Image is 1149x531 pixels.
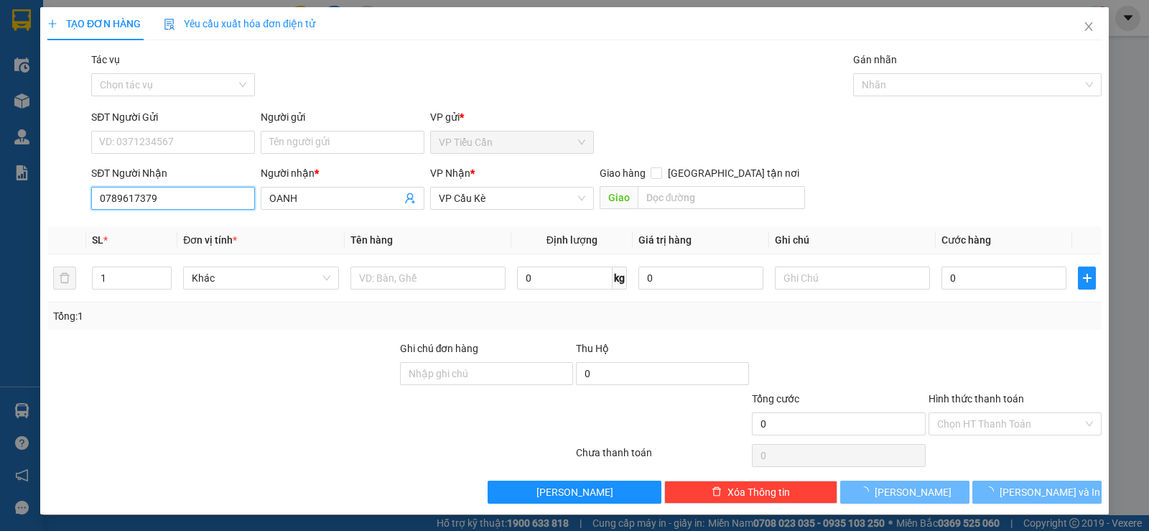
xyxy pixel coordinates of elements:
span: Tên hàng [350,234,393,246]
span: Giao hàng [600,167,646,179]
label: Gán nhãn [853,54,897,65]
span: TẠO ĐƠN HÀNG [47,18,141,29]
span: Định lượng [546,234,597,246]
div: Người gửi [261,109,424,125]
div: VP gửi [430,109,594,125]
span: Cước hàng [941,234,991,246]
span: VP Tiểu Cần [439,131,585,153]
span: Thu Hộ [576,343,609,354]
button: [PERSON_NAME] và In [972,481,1102,504]
input: Dọc đường [638,186,806,209]
button: deleteXóa Thông tin [664,481,837,504]
label: Hình thức thanh toán [929,393,1024,405]
div: Chưa thanh toán [574,445,750,470]
button: [PERSON_NAME] [488,481,661,504]
span: Giá trị hàng [638,234,692,246]
span: loading [984,486,1000,497]
div: Người nhận [261,165,424,181]
div: Tổng: 1 [53,308,445,324]
span: SL [92,234,103,246]
span: close [1083,21,1094,32]
input: Ghi chú đơn hàng [400,362,573,385]
span: plus [1079,272,1095,284]
span: Đơn vị tính [183,234,237,246]
span: Khác [192,267,330,289]
input: VD: Bàn, Ghế [350,267,506,290]
span: [PERSON_NAME] [875,484,952,500]
img: icon [164,19,175,30]
button: plus [1078,267,1096,290]
label: Ghi chú đơn hàng [400,343,479,354]
button: [PERSON_NAME] [840,481,969,504]
button: delete [53,267,76,290]
button: Close [1069,7,1109,47]
span: [PERSON_NAME] [536,484,613,500]
div: SĐT Người Gửi [91,109,255,125]
input: 0 [638,267,763,290]
span: Yêu cầu xuất hóa đơn điện tử [164,18,315,29]
span: VP Nhận [430,167,470,179]
span: [PERSON_NAME] và In [1000,484,1100,500]
span: kg [613,267,627,290]
span: Tổng cước [752,393,799,405]
span: user-add [404,193,416,204]
span: delete [712,486,722,498]
span: [GEOGRAPHIC_DATA] tận nơi [662,165,805,181]
label: Tác vụ [91,54,120,65]
div: SĐT Người Nhận [91,165,255,181]
th: Ghi chú [769,226,936,254]
span: loading [859,486,875,497]
input: Ghi Chú [775,267,930,290]
span: Xóa Thông tin [727,484,790,500]
span: VP Cầu Kè [439,188,585,209]
span: Giao [600,186,638,209]
span: plus [47,19,57,29]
